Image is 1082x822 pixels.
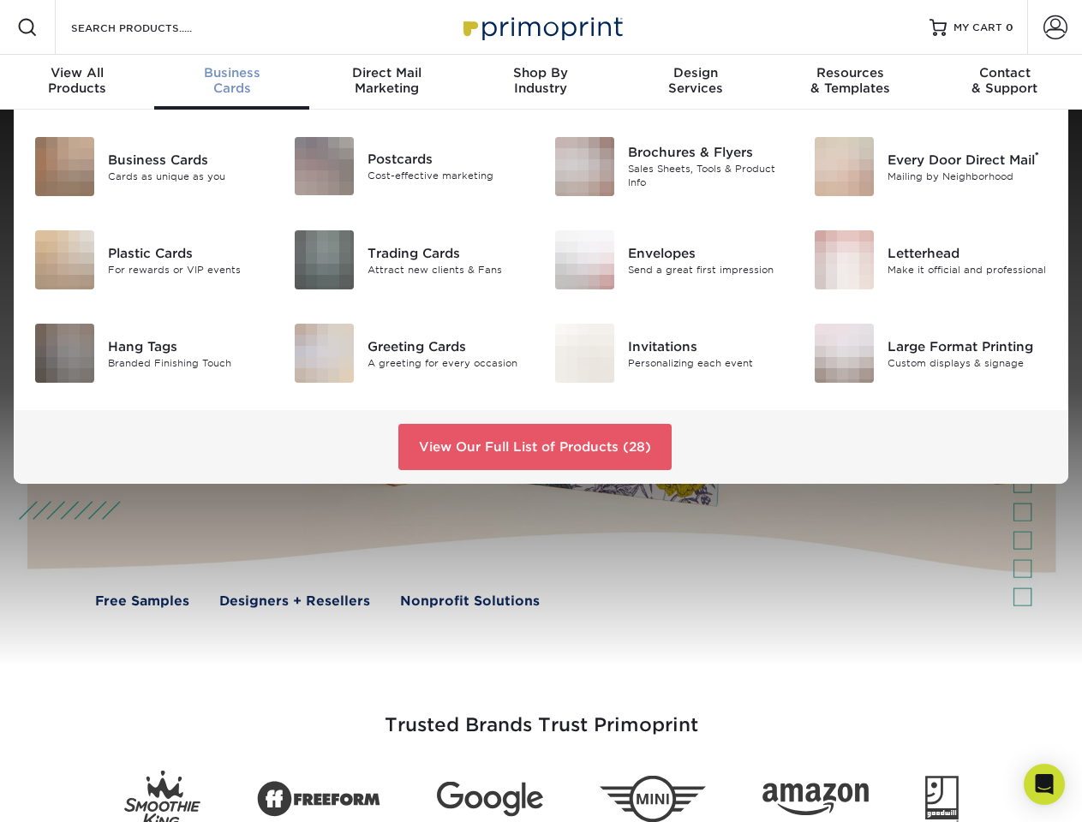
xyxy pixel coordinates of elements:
[619,55,773,110] a: DesignServices
[554,223,788,296] a: Envelopes Envelopes Send a great first impression
[1024,764,1065,805] div: Open Intercom Messenger
[888,337,1048,355] div: Large Format Printing
[295,230,354,289] img: Trading Cards
[463,65,618,80] span: Shop By
[4,770,146,816] iframe: Google Customer Reviews
[628,162,788,190] div: Sales Sheets, Tools & Product Info
[154,55,308,110] a: BusinessCards
[888,355,1048,370] div: Custom displays & signage
[108,150,268,169] div: Business Cards
[154,65,308,96] div: Cards
[888,150,1048,169] div: Every Door Direct Mail
[437,782,543,817] img: Google
[35,230,94,289] img: Plastic Cards
[888,169,1048,183] div: Mailing by Neighborhood
[34,317,268,390] a: Hang Tags Hang Tags Branded Finishing Touch
[40,673,1043,757] h3: Trusted Brands Trust Primoprint
[814,130,1048,203] a: Every Door Direct Mail Every Door Direct Mail® Mailing by Neighborhood
[953,21,1002,35] span: MY CART
[762,783,869,816] img: Amazon
[928,65,1082,96] div: & Support
[555,230,614,289] img: Envelopes
[368,150,528,169] div: Postcards
[69,17,236,38] input: SEARCH PRODUCTS.....
[814,317,1048,390] a: Large Format Printing Large Format Printing Custom displays & signage
[463,55,618,110] a: Shop ByIndustry
[368,355,528,370] div: A greeting for every occasion
[463,65,618,96] div: Industry
[815,230,874,289] img: Letterhead
[814,223,1048,296] a: Letterhead Letterhead Make it official and professional
[34,130,268,203] a: Business Cards Business Cards Cards as unique as you
[888,262,1048,277] div: Make it official and professional
[368,169,528,183] div: Cost-effective marketing
[773,65,927,80] span: Resources
[773,65,927,96] div: & Templates
[928,55,1082,110] a: Contact& Support
[628,262,788,277] div: Send a great first impression
[295,137,354,195] img: Postcards
[294,130,528,202] a: Postcards Postcards Cost-effective marketing
[888,243,1048,262] div: Letterhead
[456,9,627,45] img: Primoprint
[628,143,788,162] div: Brochures & Flyers
[628,355,788,370] div: Personalizing each event
[619,65,773,96] div: Services
[34,223,268,296] a: Plastic Cards Plastic Cards For rewards or VIP events
[1035,150,1039,162] sup: ®
[108,355,268,370] div: Branded Finishing Touch
[108,169,268,183] div: Cards as unique as you
[398,424,672,470] a: View Our Full List of Products (28)
[815,324,874,383] img: Large Format Printing
[773,55,927,110] a: Resources& Templates
[108,243,268,262] div: Plastic Cards
[294,317,528,390] a: Greeting Cards Greeting Cards A greeting for every occasion
[35,324,94,383] img: Hang Tags
[555,137,614,196] img: Brochures & Flyers
[925,776,959,822] img: Goodwill
[554,317,788,390] a: Invitations Invitations Personalizing each event
[368,337,528,355] div: Greeting Cards
[628,243,788,262] div: Envelopes
[619,65,773,80] span: Design
[1006,21,1013,33] span: 0
[295,324,354,383] img: Greeting Cards
[309,55,463,110] a: Direct MailMarketing
[309,65,463,80] span: Direct Mail
[554,130,788,203] a: Brochures & Flyers Brochures & Flyers Sales Sheets, Tools & Product Info
[154,65,308,80] span: Business
[815,137,874,196] img: Every Door Direct Mail
[309,65,463,96] div: Marketing
[294,223,528,296] a: Trading Cards Trading Cards Attract new clients & Fans
[628,337,788,355] div: Invitations
[108,337,268,355] div: Hang Tags
[35,137,94,196] img: Business Cards
[555,324,614,383] img: Invitations
[928,65,1082,80] span: Contact
[368,243,528,262] div: Trading Cards
[108,262,268,277] div: For rewards or VIP events
[368,262,528,277] div: Attract new clients & Fans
